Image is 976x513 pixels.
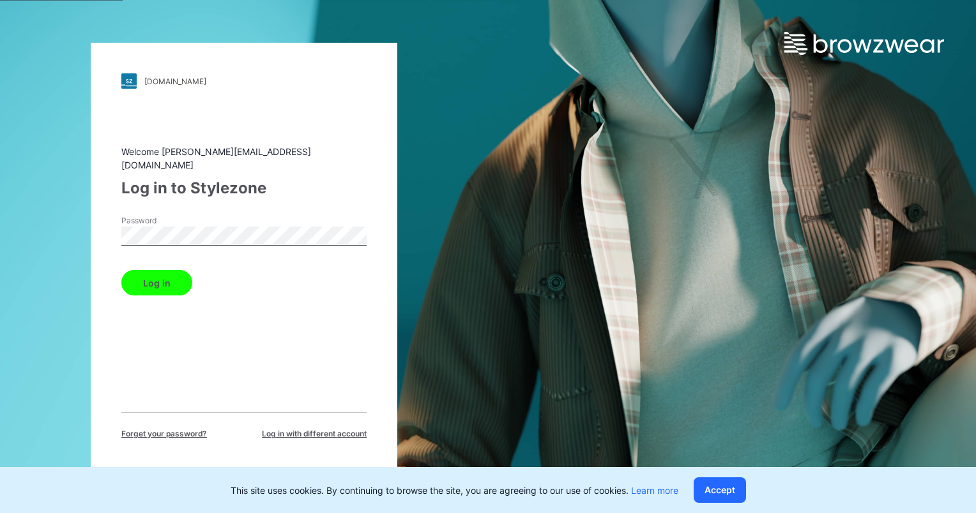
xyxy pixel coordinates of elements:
[144,77,206,86] div: [DOMAIN_NAME]
[694,477,746,503] button: Accept
[121,177,367,200] div: Log in to Stylezone
[631,485,678,496] a: Learn more
[784,32,944,55] img: browzwear-logo.e42bd6dac1945053ebaf764b6aa21510.svg
[121,428,207,440] span: Forget your password?
[121,145,367,172] div: Welcome [PERSON_NAME][EMAIL_ADDRESS][DOMAIN_NAME]
[231,484,678,497] p: This site uses cookies. By continuing to browse the site, you are agreeing to our use of cookies.
[121,215,211,227] label: Password
[121,73,137,89] img: stylezone-logo.562084cfcfab977791bfbf7441f1a819.svg
[121,270,192,295] button: Log in
[121,73,367,89] a: [DOMAIN_NAME]
[262,428,367,440] span: Log in with different account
